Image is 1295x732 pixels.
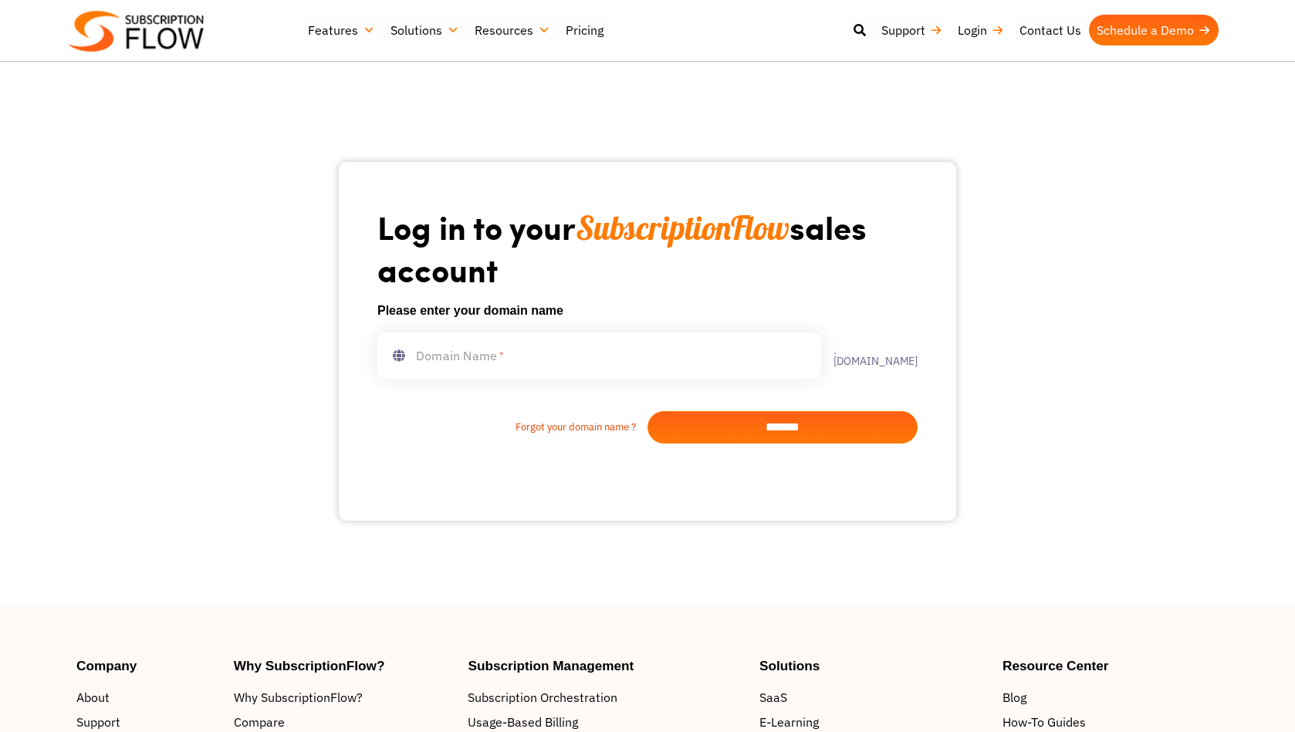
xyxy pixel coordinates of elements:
[759,713,819,731] span: E-Learning
[377,420,647,435] a: Forgot your domain name ?
[1003,659,1219,673] h4: Resource Center
[468,688,744,707] a: Subscription Orchestration
[1012,15,1089,46] a: Contact Us
[234,713,453,731] a: Compare
[468,659,744,673] h4: Subscription Management
[234,688,363,707] span: Why SubscriptionFlow?
[468,688,617,707] span: Subscription Orchestration
[759,713,987,731] a: E-Learning
[1089,15,1219,46] a: Schedule a Demo
[234,659,453,673] h4: Why SubscriptionFlow?
[76,713,120,731] span: Support
[468,713,578,731] span: Usage-Based Billing
[558,15,611,46] a: Pricing
[821,345,918,366] label: .[DOMAIN_NAME]
[874,15,950,46] a: Support
[1003,713,1219,731] a: How-To Guides
[759,659,987,673] h4: Solutions
[1003,713,1086,731] span: How-To Guides
[76,713,218,731] a: Support
[377,302,918,320] h6: Please enter your domain name
[76,688,110,707] span: About
[950,15,1012,46] a: Login
[759,688,787,707] span: SaaS
[377,207,918,289] h1: Log in to your sales account
[383,15,467,46] a: Solutions
[576,207,790,248] span: SubscriptionFlow
[234,688,453,707] a: Why SubscriptionFlow?
[69,11,204,52] img: Subscriptionflow
[76,688,218,707] a: About
[234,713,285,731] span: Compare
[76,659,218,673] h4: Company
[300,15,383,46] a: Features
[467,15,558,46] a: Resources
[468,713,744,731] a: Usage-Based Billing
[1003,688,1026,707] span: Blog
[759,688,987,707] a: SaaS
[1003,688,1219,707] a: Blog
